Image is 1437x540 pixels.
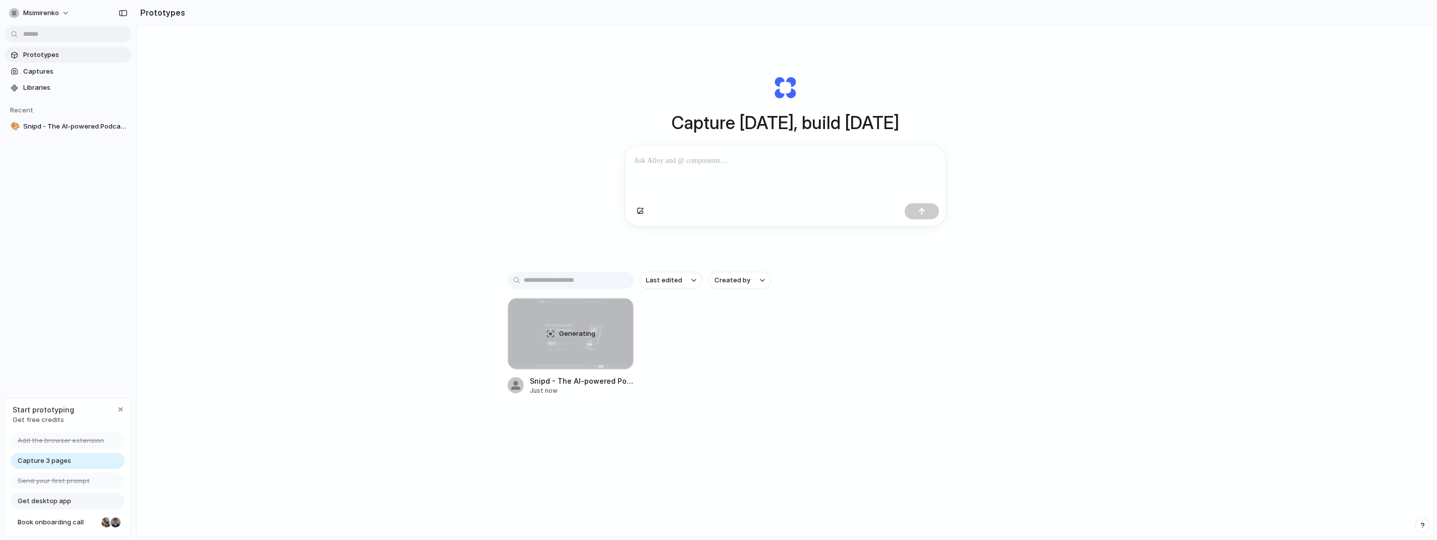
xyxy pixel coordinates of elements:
[23,8,59,18] span: msimirenko
[640,272,702,289] button: Last edited
[23,83,127,93] span: Libraries
[530,386,634,395] div: Just now
[9,122,19,132] button: 🎨
[5,47,131,63] a: Prototypes
[13,415,74,425] span: Get free credits
[18,456,71,466] span: Capture 3 pages
[136,7,185,19] h2: Prototypes
[100,516,113,528] div: Nicole Kubica
[11,121,18,132] div: 🎨
[708,272,771,289] button: Created by
[11,514,125,530] a: Book onboarding call
[18,436,104,446] span: Add the browser extension
[18,517,97,527] span: Book onboarding call
[10,106,33,114] span: Recent
[714,275,750,285] span: Created by
[18,476,90,486] span: Send your first prompt
[5,119,131,134] a: 🎨Snipd - The AI-powered Podcast Player
[18,496,71,506] span: Get desktop app
[508,298,634,395] a: Snipd - The AI-powered Podcast PlayerGeneratingSnipd - The AI-powered Podcast PlayerJust now
[23,67,127,77] span: Captures
[23,50,127,60] span: Prototypes
[530,376,634,386] div: Snipd - The AI-powered Podcast Player
[559,329,595,339] span: Generating
[109,516,122,528] div: Christian Iacullo
[5,80,131,95] a: Libraries
[13,404,74,415] span: Start prototyping
[11,493,125,509] a: Get desktop app
[646,275,682,285] span: Last edited
[5,64,131,79] a: Captures
[672,109,899,136] h1: Capture [DATE], build [DATE]
[23,122,127,132] span: Snipd - The AI-powered Podcast Player
[5,5,75,21] button: msimirenko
